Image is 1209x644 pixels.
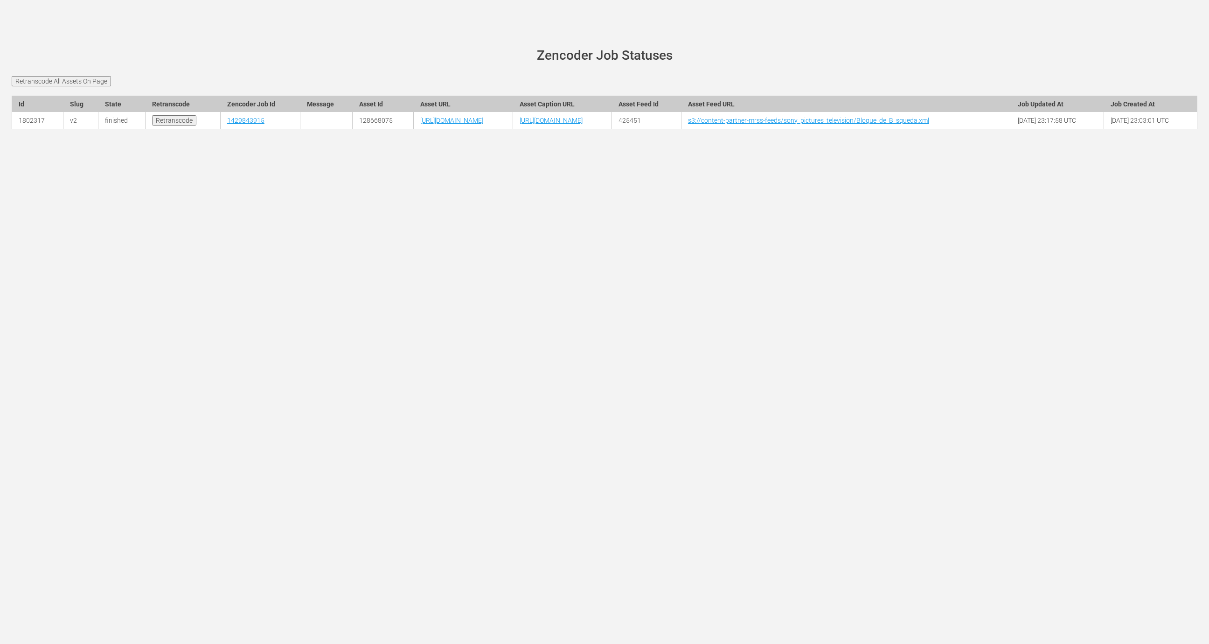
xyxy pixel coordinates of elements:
[146,96,221,112] th: Retranscode
[520,117,583,124] a: [URL][DOMAIN_NAME]
[611,112,681,129] td: 425451
[1011,112,1104,129] td: [DATE] 23:17:58 UTC
[611,96,681,112] th: Asset Feed Id
[300,96,353,112] th: Message
[681,96,1011,112] th: Asset Feed URL
[1104,112,1197,129] td: [DATE] 23:03:01 UTC
[12,112,63,129] td: 1802317
[63,96,98,112] th: Slug
[353,112,414,129] td: 128668075
[12,96,63,112] th: Id
[1011,96,1104,112] th: Job Updated At
[1104,96,1197,112] th: Job Created At
[220,96,300,112] th: Zencoder Job Id
[353,96,414,112] th: Asset Id
[513,96,611,112] th: Asset Caption URL
[688,117,929,124] a: s3://content-partner-mrss-feeds/sony_pictures_television/Bloque_de_B_squeda.xml
[420,117,483,124] a: [URL][DOMAIN_NAME]
[12,76,111,86] input: Retranscode All Assets On Page
[98,112,146,129] td: finished
[98,96,146,112] th: State
[25,49,1184,63] h1: Zencoder Job Statuses
[152,115,196,126] input: Retranscode
[63,112,98,129] td: v2
[227,117,264,124] a: 1429843915
[414,96,513,112] th: Asset URL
